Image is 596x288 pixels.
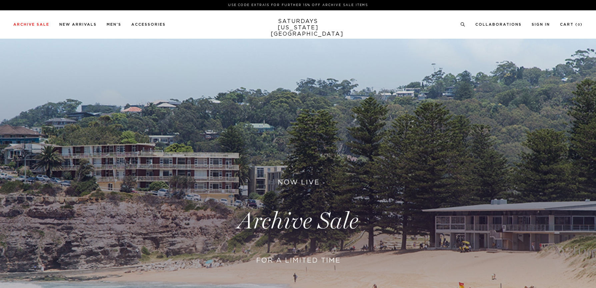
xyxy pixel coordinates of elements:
a: Collaborations [475,23,522,26]
a: Accessories [131,23,166,26]
a: SATURDAYS[US_STATE][GEOGRAPHIC_DATA] [271,18,326,37]
p: Use Code EXTRA15 for Further 15% Off Archive Sale Items [16,3,580,8]
a: Archive Sale [13,23,49,26]
a: Cart (0) [560,23,583,26]
a: New Arrivals [59,23,97,26]
a: Sign In [532,23,550,26]
small: 0 [578,23,580,26]
a: Men's [107,23,121,26]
